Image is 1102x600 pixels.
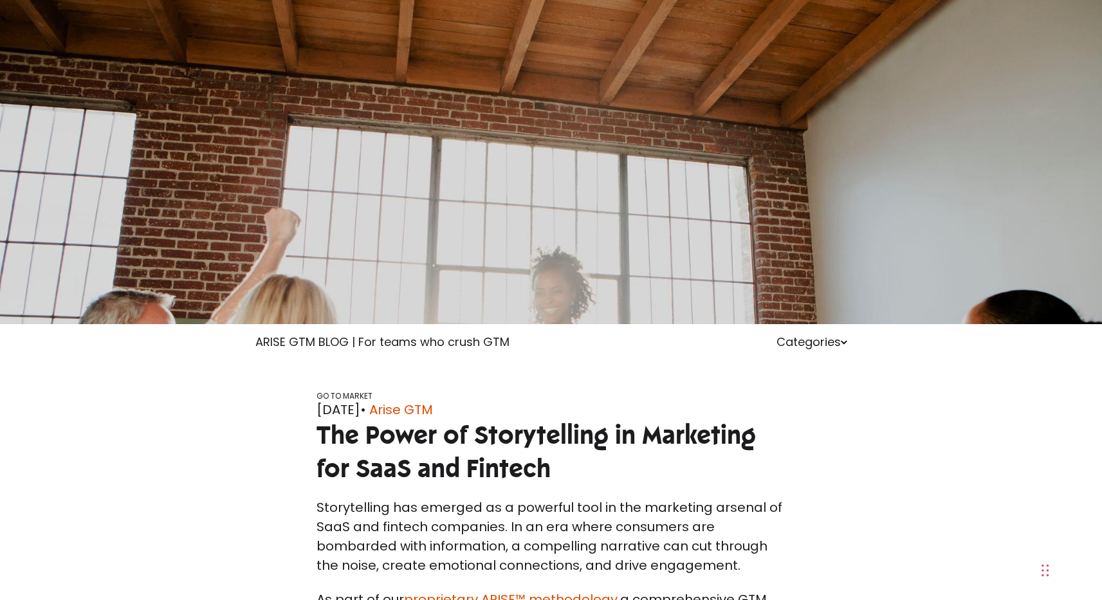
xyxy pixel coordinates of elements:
[317,498,786,575] p: Storytelling has emerged as a powerful tool in the marketing arsenal of SaaS and fintech companie...
[814,439,1102,600] div: Виджет чата
[360,401,366,419] span: •
[255,334,510,350] a: ARISE GTM BLOG | For teams who crush GTM
[317,390,372,401] a: GO TO MARKET
[317,400,786,419] div: [DATE]
[317,419,756,484] span: The Power of Storytelling in Marketing for SaaS and Fintech
[1042,551,1049,590] div: Перетащить
[776,334,847,350] a: Categories
[814,439,1102,600] iframe: Chat Widget
[369,400,433,419] a: Arise GTM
